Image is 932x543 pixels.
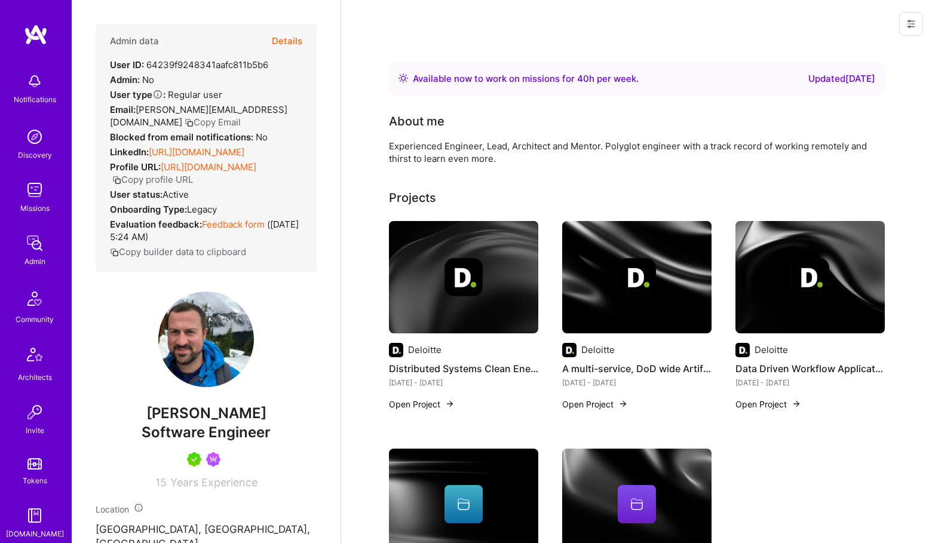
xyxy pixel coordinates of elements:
[6,527,64,540] div: [DOMAIN_NAME]
[185,118,194,127] i: icon Copy
[444,258,483,296] img: Company logo
[18,371,52,384] div: Architects
[735,398,801,410] button: Open Project
[389,189,436,207] div: Projects
[581,343,615,356] div: Deloitte
[110,161,161,173] strong: Profile URL:
[110,218,302,243] div: ( [DATE] 5:24 AM )
[110,219,202,230] strong: Evaluation feedback:
[161,161,256,173] a: [URL][DOMAIN_NAME]
[735,376,885,389] div: [DATE] - [DATE]
[618,258,656,296] img: Company logo
[110,248,119,257] i: icon Copy
[14,93,56,106] div: Notifications
[445,399,455,409] img: arrow-right
[23,504,47,527] img: guide book
[389,221,538,333] img: cover
[808,72,875,86] div: Updated [DATE]
[562,398,628,410] button: Open Project
[23,69,47,93] img: bell
[110,204,187,215] strong: Onboarding Type:
[112,176,121,185] i: icon Copy
[272,24,302,59] button: Details
[562,361,712,376] h4: A multi-service, DoD wide Artificial Intelligence platform
[577,73,589,84] span: 40
[18,149,52,161] div: Discovery
[389,140,867,165] div: Experienced Engineer, Lead, Architect and Mentor. Polyglot engineer with a track record of workin...
[110,73,154,86] div: No
[618,399,628,409] img: arrow-right
[110,88,222,101] div: Regular user
[110,89,165,100] strong: User type :
[23,125,47,149] img: discovery
[20,342,49,371] img: Architects
[792,399,801,409] img: arrow-right
[398,73,408,83] img: Availability
[562,221,712,333] img: cover
[110,189,163,200] strong: User status:
[142,424,271,441] span: Software Engineer
[158,292,254,387] img: User Avatar
[110,59,268,71] div: 64239f9248341aafc811b5b6
[202,219,265,230] a: Feedback form
[23,400,47,424] img: Invite
[206,452,220,467] img: Been on Mission
[112,173,193,186] button: Copy profile URL
[389,343,403,357] img: Company logo
[562,376,712,389] div: [DATE] - [DATE]
[27,458,42,470] img: tokens
[155,476,167,489] span: 15
[755,343,788,356] div: Deloitte
[389,398,455,410] button: Open Project
[23,231,47,255] img: admin teamwork
[20,202,50,214] div: Missions
[110,104,287,128] span: [PERSON_NAME][EMAIL_ADDRESS][DOMAIN_NAME]
[413,72,639,86] div: Available now to work on missions for h per week .
[110,59,144,70] strong: User ID:
[23,178,47,202] img: teamwork
[408,343,442,356] div: Deloitte
[149,146,244,158] a: [URL][DOMAIN_NAME]
[389,376,538,389] div: [DATE] - [DATE]
[110,146,149,158] strong: LinkedIn:
[110,104,136,115] strong: Email:
[16,313,54,326] div: Community
[735,343,750,357] img: Company logo
[152,89,163,100] i: Help
[20,284,49,313] img: Community
[389,112,444,130] div: About me
[185,116,241,128] button: Copy Email
[26,424,44,437] div: Invite
[389,361,538,376] h4: Distributed Systems Clean Energy
[735,221,885,333] img: cover
[96,503,317,516] div: Location
[735,361,885,376] h4: Data Driven Workflow Application
[110,74,140,85] strong: Admin:
[170,476,257,489] span: Years Experience
[187,452,201,467] img: A.Teamer in Residence
[24,24,48,45] img: logo
[163,189,189,200] span: Active
[110,246,246,258] button: Copy builder data to clipboard
[110,131,256,143] strong: Blocked from email notifications:
[110,131,268,143] div: No
[96,404,317,422] span: [PERSON_NAME]
[24,255,45,268] div: Admin
[110,36,159,47] h4: Admin data
[791,258,829,296] img: Company logo
[562,343,577,357] img: Company logo
[187,204,217,215] span: legacy
[23,474,47,487] div: Tokens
